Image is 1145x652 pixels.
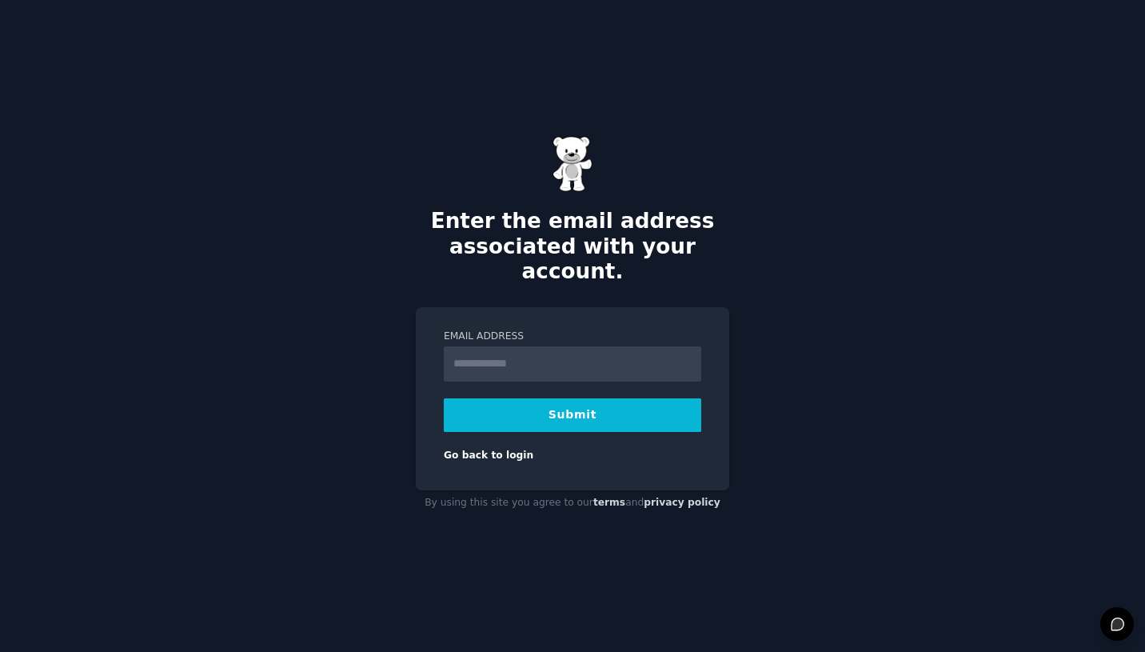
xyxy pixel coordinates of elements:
[553,136,592,192] img: Gummy Bear
[444,450,533,461] a: Go back to login
[416,209,729,285] h2: Enter the email address associated with your account.
[644,497,720,508] a: privacy policy
[416,490,729,516] div: By using this site you agree to our and
[593,497,625,508] a: terms
[444,330,701,344] label: Email Address
[444,398,701,432] button: Submit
